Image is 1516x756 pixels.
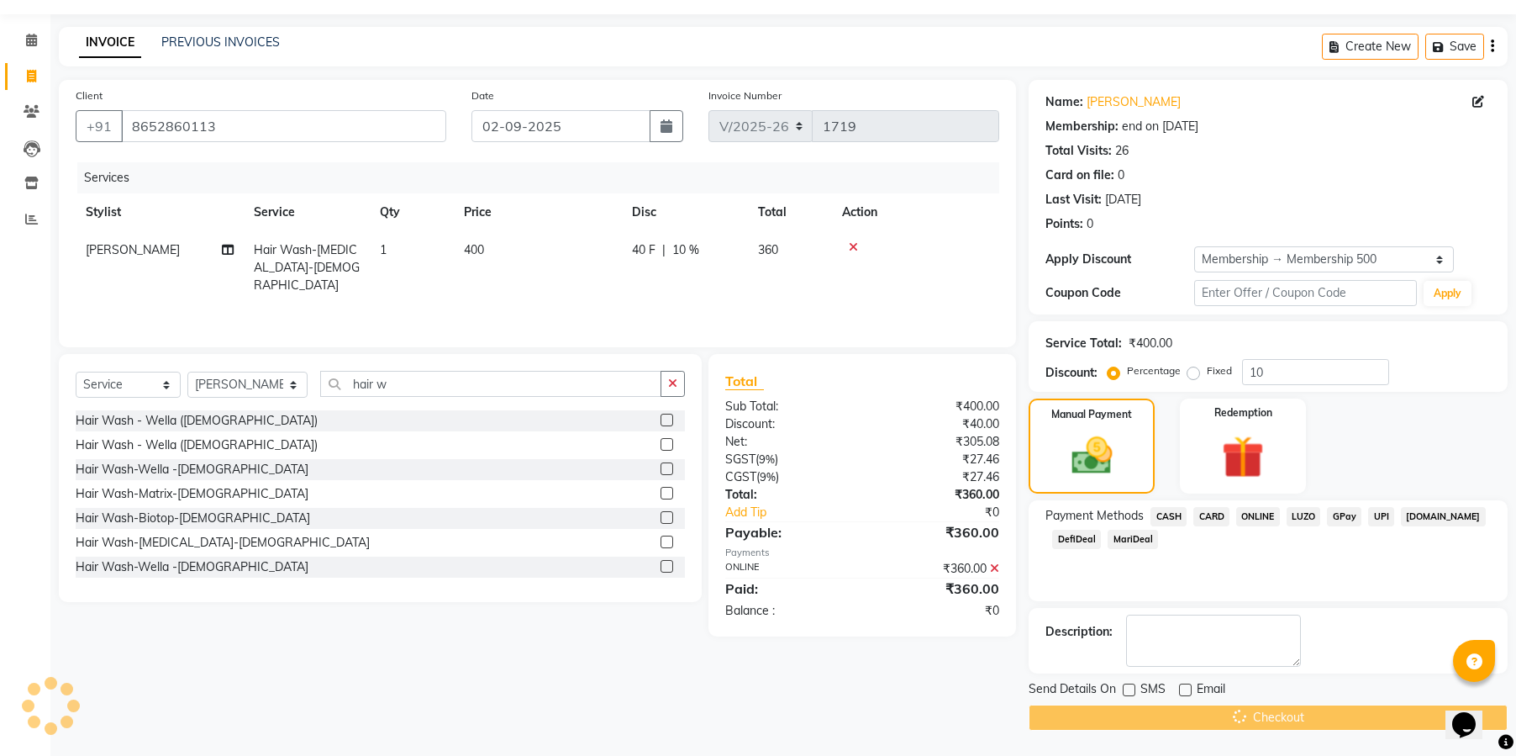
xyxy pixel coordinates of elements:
button: Save [1425,34,1484,60]
div: 0 [1087,215,1093,233]
div: ( ) [713,468,862,486]
div: Card on file: [1045,167,1114,184]
span: CGST [725,469,756,484]
div: ₹40.00 [862,415,1012,433]
div: ₹360.00 [862,579,1012,599]
label: Redemption [1214,405,1272,420]
input: Search or Scan [320,371,661,397]
span: Total [725,373,764,390]
span: SGST [725,452,755,467]
div: Discount: [713,415,862,433]
div: Hair Wash - Wella ([DEMOGRAPHIC_DATA]) [76,436,318,454]
a: PREVIOUS INVOICES [161,34,280,50]
label: Percentage [1127,363,1181,378]
img: _gift.svg [1208,431,1277,484]
div: ₹27.46 [862,451,1012,468]
label: Date [471,88,494,103]
div: Service Total: [1045,335,1122,352]
div: Hair Wash-Biotop-[DEMOGRAPHIC_DATA] [76,510,310,527]
label: Client [76,88,103,103]
th: Service [244,193,370,231]
div: ₹305.08 [862,433,1012,451]
div: 26 [1115,142,1129,160]
a: INVOICE [79,28,141,58]
span: | [662,241,666,259]
div: Payable: [713,522,862,542]
div: ₹360.00 [862,522,1012,542]
iframe: chat widget [1445,689,1499,739]
label: Manual Payment [1051,407,1132,422]
th: Qty [370,193,454,231]
span: 400 [464,242,484,257]
span: UPI [1368,507,1394,526]
input: Enter Offer / Coupon Code [1194,280,1417,306]
div: Balance : [713,602,862,620]
th: Total [748,193,832,231]
div: Hair Wash-Matrix-[DEMOGRAPHIC_DATA] [76,485,308,503]
div: Services [77,162,1012,193]
div: Total: [713,486,862,504]
button: +91 [76,110,123,142]
button: Apply [1424,281,1471,306]
th: Disc [622,193,748,231]
div: ₹0 [887,504,1013,521]
div: ( ) [713,451,862,468]
div: end on [DATE] [1122,118,1198,135]
span: 360 [758,242,778,257]
div: Paid: [713,579,862,599]
div: Coupon Code [1045,284,1194,302]
span: CASH [1150,507,1187,526]
div: [DATE] [1105,191,1141,209]
span: GPay [1327,507,1361,526]
input: Search by Name/Mobile/Email/Code [121,110,446,142]
label: Fixed [1207,363,1232,378]
div: Description: [1045,623,1113,641]
div: Hair Wash-[MEDICAL_DATA]-[DEMOGRAPHIC_DATA] [76,534,370,552]
a: [PERSON_NAME] [1087,93,1181,111]
span: Email [1197,680,1225,701]
span: ONLINE [1236,507,1280,526]
div: ₹360.00 [862,560,1012,578]
span: LUZO [1287,507,1321,526]
span: 1 [380,242,387,257]
div: Apply Discount [1045,251,1194,268]
div: ₹360.00 [862,486,1012,504]
span: [PERSON_NAME] [86,242,180,257]
div: Payments [725,546,1000,560]
span: DefiDeal [1052,530,1101,549]
div: ₹400.00 [862,398,1012,415]
span: [DOMAIN_NAME] [1401,507,1486,526]
div: Hair Wash - Wella ([DEMOGRAPHIC_DATA]) [76,412,318,430]
span: Send Details On [1029,680,1116,701]
div: Hair Wash-Wella -[DEMOGRAPHIC_DATA] [76,558,308,576]
div: ₹27.46 [862,468,1012,486]
div: Net: [713,433,862,451]
div: Membership: [1045,118,1119,135]
div: Hair Wash-Wella -[DEMOGRAPHIC_DATA] [76,461,308,478]
div: ONLINE [713,560,862,578]
span: SMS [1140,680,1166,701]
th: Stylist [76,193,244,231]
div: 0 [1118,167,1124,184]
th: Action [832,193,999,231]
span: 9% [760,470,776,484]
div: Discount: [1045,364,1098,382]
span: 9% [759,452,775,466]
div: Sub Total: [713,398,862,415]
div: Total Visits: [1045,142,1112,160]
span: Payment Methods [1045,507,1144,525]
span: 10 % [672,241,699,259]
div: Name: [1045,93,1083,111]
a: Add Tip [713,504,887,521]
div: ₹0 [862,602,1012,620]
div: Last Visit: [1045,191,1102,209]
span: 40 F [632,241,655,259]
label: Invoice Number [708,88,782,103]
img: _cash.svg [1059,432,1125,479]
th: Price [454,193,622,231]
div: Points: [1045,215,1083,233]
span: CARD [1193,507,1229,526]
span: MariDeal [1108,530,1158,549]
div: ₹400.00 [1129,335,1172,352]
span: Hair Wash-[MEDICAL_DATA]-[DEMOGRAPHIC_DATA] [254,242,360,293]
